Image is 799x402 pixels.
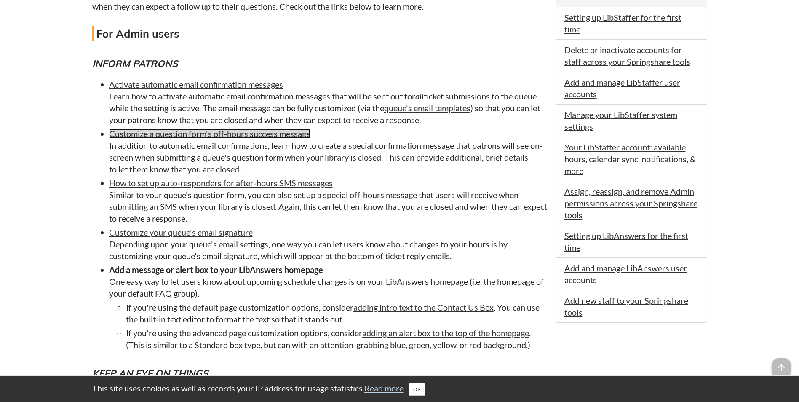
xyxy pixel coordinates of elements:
[564,142,696,176] a: Your LibStaffer account: available hours, calendar sync, notifications, & more
[772,359,791,369] a: arrow_upward
[409,383,425,396] button: Close
[109,79,283,89] a: Activate automatic email confirmation messages
[109,178,333,188] a: How to set up auto-responders for after-hours SMS messages
[92,57,547,70] h5: Inform patrons
[109,227,253,237] a: Customize your queue's email signature
[109,226,547,262] li: Depending upon your queue's email settings, one way you can let users know about changes to your ...
[772,358,791,377] span: arrow_upward
[353,302,494,312] a: adding intro text to the Contact Us Box
[109,265,323,275] span: Add a message or alert box to your LibAnswers homepage
[564,263,687,285] a: Add and manage LibAnswers user accounts
[109,78,547,126] li: Learn how to activate automatic email confirmation messages that will be sent out for ticket subm...
[109,129,310,139] a: Customize a question form's off-hours success message
[564,110,677,131] a: Manage your LibStaffer system settings
[564,77,680,99] a: Add and manage LibStaffer user accounts
[92,367,547,380] h5: Keep an eye on things
[564,12,681,34] a: Setting up LibStaffer for the first time
[364,383,404,393] a: Read more
[564,186,697,220] a: Assign, reassign, and remove Admin permissions across your Springshare tools
[109,128,547,175] li: In addition to automatic email confirmations, learn how to create a special confirmation message ...
[564,230,688,252] a: Setting up LibAnswers for the first time
[92,26,547,41] h4: For Admin users
[564,45,690,67] a: Delete or inactivate accounts for staff across your Springshare tools
[126,301,547,325] li: If you're using the default page customization options, consider . You can use the built-in text ...
[564,295,688,317] a: Add new staff to your Springshare tools
[109,264,547,351] li: One easy way to let users know about upcoming schedule changes is on your LibAnswers homepage (i....
[384,103,470,113] a: queue's email templates
[109,177,547,224] li: Similar to your queue's question form, you can also set up a special off-hours message that users...
[415,91,424,101] em: all
[362,328,529,338] a: adding an alert box to the top of the homepage
[84,382,716,396] div: This site uses cookies as well as records your IP address for usage statistics.
[126,327,547,351] li: If you're using the advanced page customization options, consider . (This is similar to a Standar...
